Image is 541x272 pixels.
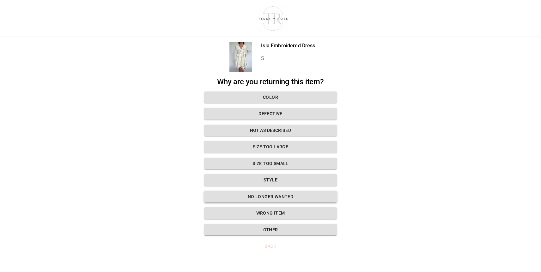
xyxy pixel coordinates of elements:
[204,108,337,120] button: Defective
[204,174,337,186] button: Style
[204,158,337,169] button: Size too small
[204,191,337,203] button: No longer wanted
[204,77,337,86] h2: Why are you returning this item?
[261,55,315,62] p: S
[204,240,337,252] button: Back
[255,5,291,32] img: shop-teddyrose.myshopify.com-d93983e8-e25b-478f-b32e-9430bef33fdd
[204,141,337,153] button: Size too large
[204,224,337,236] button: Other
[261,42,315,50] p: Isla Embroidered Dress
[204,207,337,219] button: Wrong Item
[204,92,337,103] button: Color
[204,125,337,136] button: Not as described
